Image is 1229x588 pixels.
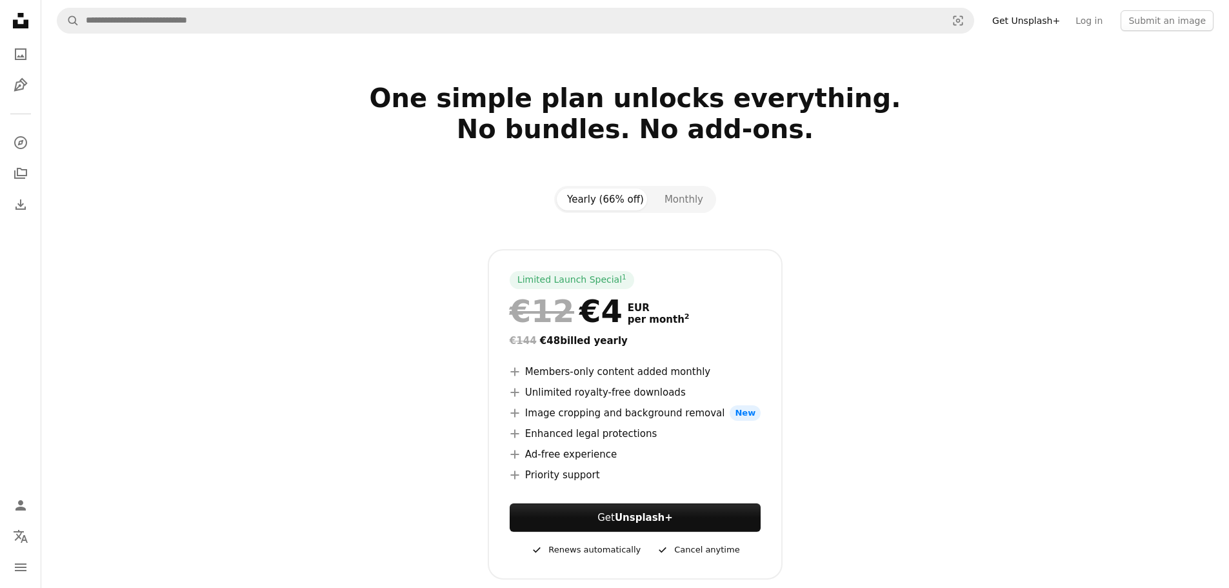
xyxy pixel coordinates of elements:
a: Explore [8,130,34,156]
span: New [730,405,761,421]
sup: 1 [622,273,626,281]
span: per month [628,314,690,325]
a: 2 [682,314,692,325]
button: GetUnsplash+ [510,503,761,532]
div: Renews automatically [530,542,641,558]
div: Limited Launch Special [510,271,634,289]
span: €144 [510,335,537,347]
a: Log in / Sign up [8,492,34,518]
h2: One simple plan unlocks everything. No bundles. No add-ons. [220,83,1051,176]
strong: Unsplash+ [615,512,673,523]
li: Priority support [510,467,761,483]
button: Yearly (66% off) [557,188,654,210]
div: €48 billed yearly [510,333,761,349]
button: Menu [8,554,34,580]
sup: 2 [684,312,690,321]
div: Cancel anytime [656,542,739,558]
a: Download History [8,192,34,218]
button: Language [8,523,34,549]
button: Search Unsplash [57,8,79,33]
form: Find visuals sitewide [57,8,974,34]
li: Image cropping and background removal [510,405,761,421]
a: Illustrations [8,72,34,98]
li: Enhanced legal protections [510,426,761,441]
button: Submit an image [1121,10,1214,31]
span: EUR [628,302,690,314]
a: Photos [8,41,34,67]
a: Collections [8,161,34,187]
a: Log in [1068,10,1110,31]
li: Ad-free experience [510,447,761,462]
li: Members-only content added monthly [510,364,761,380]
span: €12 [510,294,574,328]
div: €4 [510,294,623,328]
button: Visual search [943,8,974,33]
a: 1 [619,274,629,287]
a: Home — Unsplash [8,8,34,36]
button: Monthly [654,188,714,210]
li: Unlimited royalty-free downloads [510,385,761,400]
a: Get Unsplash+ [984,10,1068,31]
